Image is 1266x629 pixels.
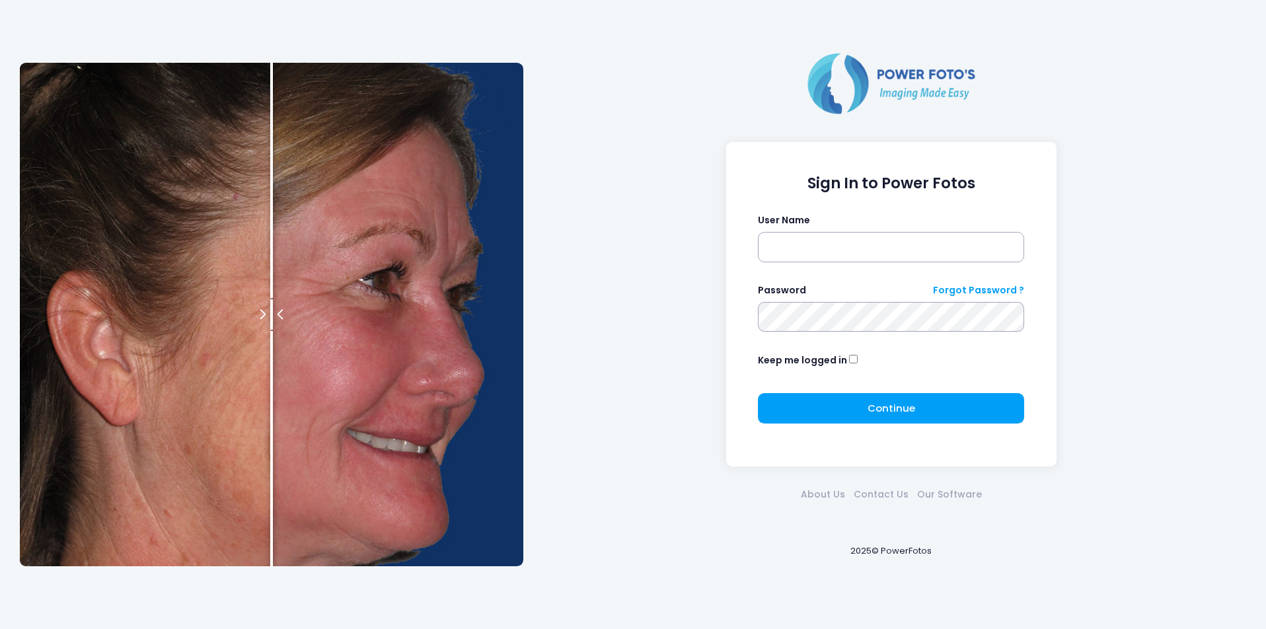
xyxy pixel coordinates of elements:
[802,50,981,116] img: Logo
[536,523,1246,579] div: 2025© PowerFotos
[868,401,915,415] span: Continue
[849,488,912,501] a: Contact Us
[933,283,1024,297] a: Forgot Password ?
[758,213,810,227] label: User Name
[912,488,986,501] a: Our Software
[796,488,849,501] a: About Us
[758,283,806,297] label: Password
[758,174,1024,192] h1: Sign In to Power Fotos
[758,393,1024,424] button: Continue
[758,353,847,367] label: Keep me logged in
